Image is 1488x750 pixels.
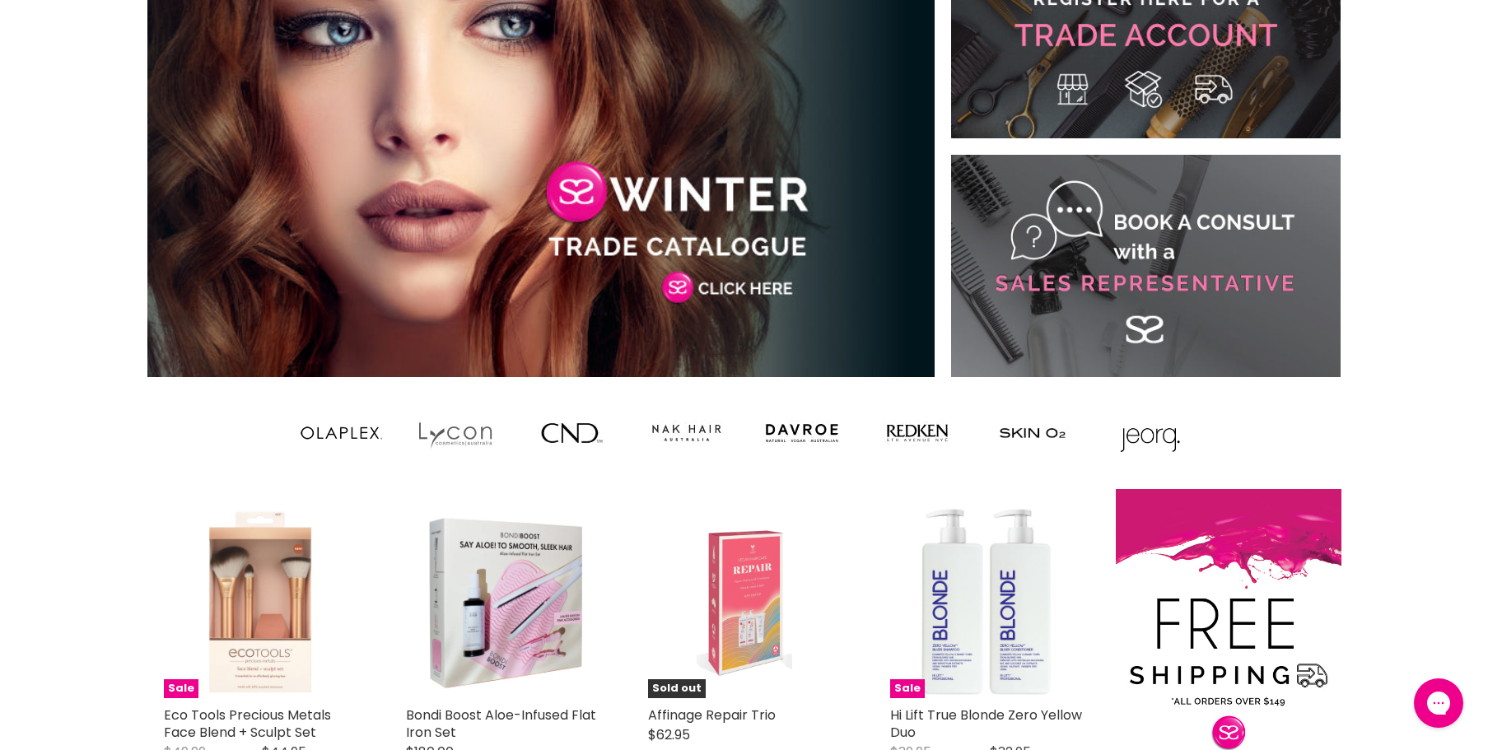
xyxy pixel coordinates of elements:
img: Hi Lift True Blonde Zero Yellow Duo [890,505,1083,698]
span: View all [1206,617,1251,634]
img: skino2_160x160@2x.jpg [991,400,1074,466]
img: olaplex1_160x160@2x.gif [300,400,382,466]
span: $62.95 [648,725,690,744]
a: Hi Lift True Blonde Zero Yellow Duo Sale [890,505,1083,698]
img: redken00_160x160@2x.jpg [876,400,959,466]
a: Affinage Repair Trio [648,706,776,724]
img: jerog_160x160@2x.gif [1107,400,1189,466]
a: Eco Tools Precious Metals Face Blend + Sculpt Set Eco Tools Precious Metals Face Blend + Sculpt S... [164,505,357,698]
img: Eco Tools Precious Metals Face Blend + Sculpt Set [164,505,357,698]
img: lycon_160x160@2x.jpg [415,400,497,466]
iframe: Gorgias live chat messenger [1406,673,1472,734]
img: cnd_160x160@2x.jpg [530,400,613,466]
h2: Value Packs & Gifts [1132,643,1325,666]
img: davroe_160x160@2x.jpg [761,400,843,466]
img: Affinage Repair Trio [696,505,791,698]
a: Affinage Repair Trio Affinage Repair Trio Sold out [648,505,841,698]
img: nak_160x160@2x.jpg [646,400,728,466]
a: Hi Lift True Blonde Zero Yellow Duo [890,706,1082,742]
span: Sale [890,679,925,698]
span: Sale [164,679,198,698]
img: Bondi Boost Aloe-Infused Flat Iron Set [406,505,599,698]
a: Eco Tools Precious Metals Face Blend + Sculpt Set [164,706,331,742]
a: Bondi Boost Aloe-Infused Flat Iron Set [406,706,596,742]
span: Sold out [648,679,706,698]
